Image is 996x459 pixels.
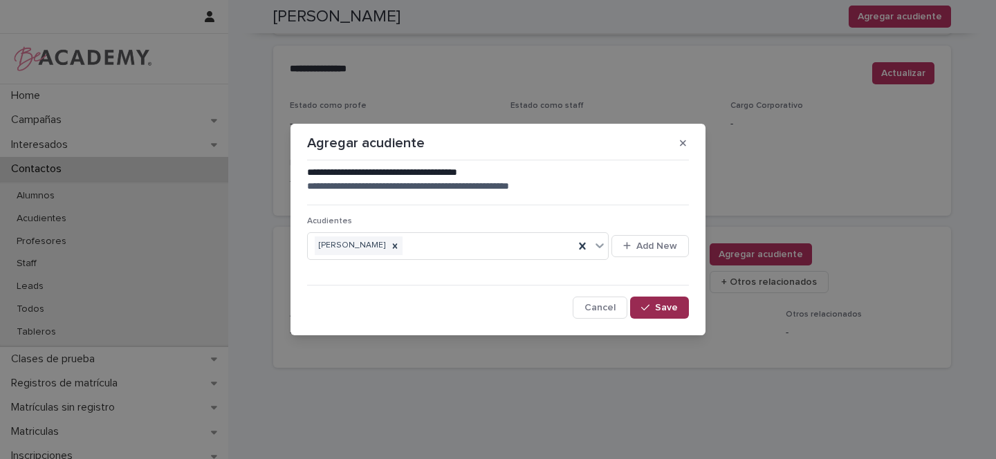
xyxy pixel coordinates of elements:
[307,217,352,225] span: Acudientes
[630,297,689,319] button: Save
[611,235,689,257] button: Add New
[636,241,677,251] span: Add New
[584,303,616,312] span: Cancel
[315,236,387,255] div: [PERSON_NAME]
[307,135,425,151] p: Agregar acudiente
[655,303,678,312] span: Save
[573,297,627,319] button: Cancel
